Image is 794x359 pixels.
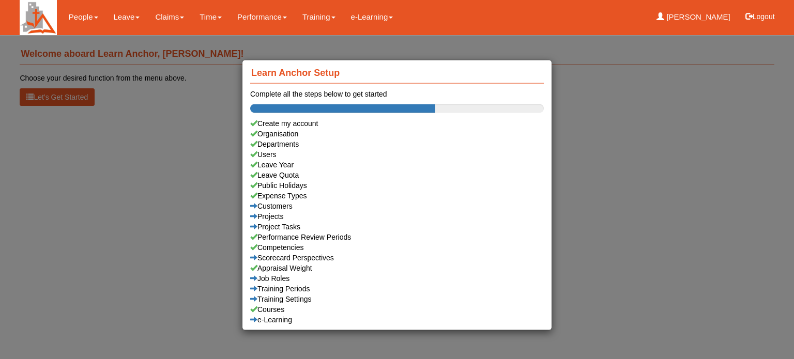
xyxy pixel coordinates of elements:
a: Job Roles [250,273,544,284]
div: Create my account [250,118,544,129]
a: Public Holidays [250,180,544,191]
a: Leave Year [250,160,544,170]
a: Courses [250,304,544,315]
a: Leave Quota [250,170,544,180]
a: Project Tasks [250,222,544,232]
a: Appraisal Weight [250,263,544,273]
a: Performance Review Periods [250,232,544,242]
iframe: chat widget [751,318,784,349]
a: Customers [250,201,544,211]
a: Users [250,149,544,160]
a: Competencies [250,242,544,253]
a: Training Settings [250,294,544,304]
a: e-Learning [250,315,544,325]
a: Expense Types [250,191,544,201]
div: Complete all the steps below to get started [250,89,544,99]
a: Departments [250,139,544,149]
a: Projects [250,211,544,222]
a: Organisation [250,129,544,139]
a: Training Periods [250,284,544,294]
a: Scorecard Perspectives [250,253,544,263]
h4: Learn Anchor Setup [250,63,544,84]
